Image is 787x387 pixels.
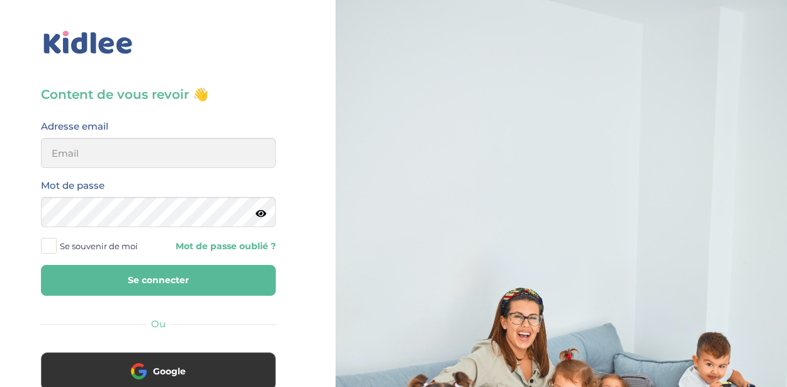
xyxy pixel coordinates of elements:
[41,177,105,194] label: Mot de passe
[41,118,108,135] label: Adresse email
[41,28,135,57] img: logo_kidlee_bleu
[41,138,276,168] input: Email
[41,265,276,296] button: Se connecter
[60,238,138,254] span: Se souvenir de moi
[153,365,186,378] span: Google
[168,240,276,252] a: Mot de passe oublié ?
[131,363,147,379] img: google.png
[41,86,276,103] h3: Content de vous revoir 👋
[41,374,276,386] a: Google
[151,318,166,330] span: Ou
